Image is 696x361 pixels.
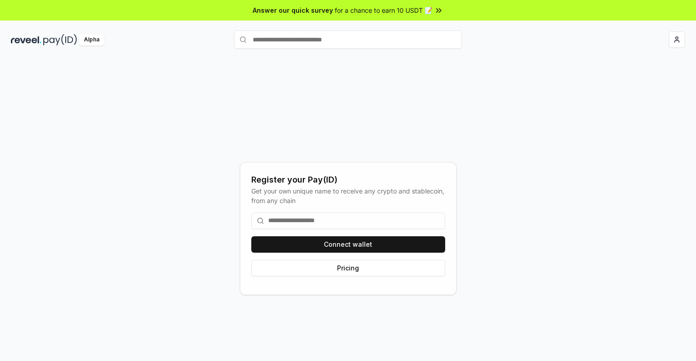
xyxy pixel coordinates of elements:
span: for a chance to earn 10 USDT 📝 [335,5,432,15]
span: Answer our quick survey [253,5,333,15]
img: pay_id [43,34,77,46]
button: Connect wallet [251,236,445,253]
div: Register your Pay(ID) [251,173,445,186]
img: reveel_dark [11,34,42,46]
button: Pricing [251,260,445,276]
div: Alpha [79,34,104,46]
div: Get your own unique name to receive any crypto and stablecoin, from any chain [251,186,445,205]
